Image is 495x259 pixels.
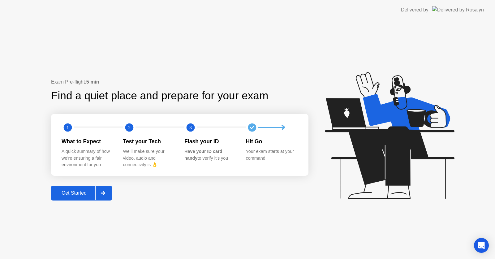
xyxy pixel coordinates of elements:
div: What to Expect [62,137,113,145]
div: Exam Pre-flight: [51,78,308,86]
div: Find a quiet place and prepare for your exam [51,88,269,104]
div: to verify it’s you [184,148,236,162]
img: Delivered by Rosalyn [432,6,484,13]
div: Flash your ID [184,137,236,145]
text: 3 [189,124,192,130]
div: A quick summary of how we’re ensuring a fair environment for you [62,148,113,168]
div: Your exam starts at your command [246,148,298,162]
button: Get Started [51,186,112,201]
div: Hit Go [246,137,298,145]
div: We’ll make sure your video, audio and connectivity is 👌 [123,148,175,168]
div: Open Intercom Messenger [474,238,489,253]
div: Delivered by [401,6,428,14]
b: Have your ID card handy [184,149,222,161]
div: Get Started [53,190,95,196]
text: 2 [128,124,130,130]
div: Test your Tech [123,137,175,145]
b: 5 min [86,79,99,84]
text: 1 [67,124,69,130]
